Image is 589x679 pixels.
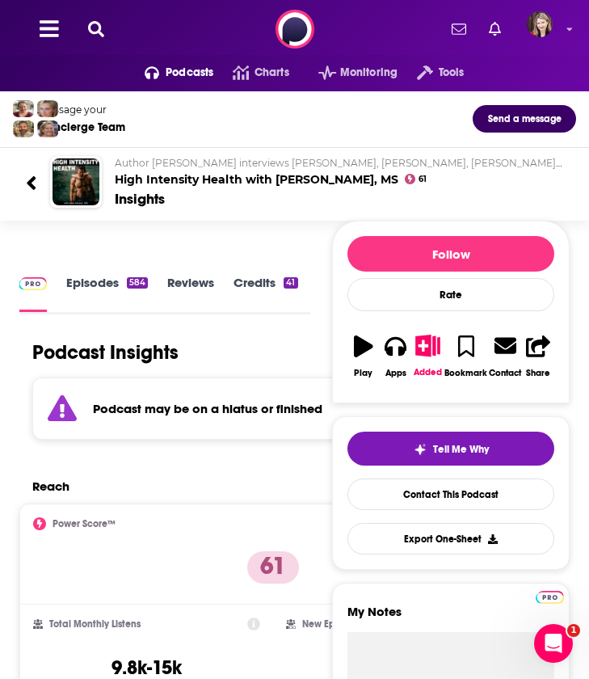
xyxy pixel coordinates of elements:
span: Tell Me Why [433,443,489,456]
a: Credits41 [233,275,297,311]
span: Podcasts [166,61,213,84]
a: Show notifications dropdown [482,15,507,43]
button: Apps [380,324,412,388]
a: Pro website [536,588,564,604]
img: Podchaser - Follow, Share and Rate Podcasts [276,10,314,48]
div: Contact [489,367,521,378]
img: Podchaser Pro [536,591,564,604]
button: Export One-Sheet [347,523,554,555]
div: 584 [127,277,148,289]
button: tell me why sparkleTell Me Why [347,432,554,466]
a: Contact This Podcast [347,479,554,510]
img: User Profile [527,11,553,37]
section: Click to expand status details [19,377,528,440]
a: Show notifications dropdown [445,15,473,43]
label: My Notes [347,604,554,632]
span: Tools [439,61,465,84]
button: open menu [398,60,464,86]
a: Episodes584 [66,275,148,311]
a: Reviews [167,275,214,311]
a: Logged in as galaxygirl [527,11,562,47]
img: Jules Profile [37,100,58,117]
strong: Podcast may be on a hiatus or finished [93,401,322,416]
div: Play [354,368,372,378]
div: Share [526,368,550,378]
span: Charts [255,61,289,84]
h2: Total Monthly Listens [49,618,141,630]
img: tell me why sparkle [414,443,427,456]
button: open menu [299,60,398,86]
button: Added [412,324,444,387]
h2: New Episode Listens [302,618,391,630]
div: Apps [385,368,406,378]
button: open menu [125,60,214,86]
button: Follow [347,236,554,272]
img: Sydney Profile [13,100,34,117]
img: Barbara Profile [37,120,58,137]
span: Monitoring [340,61,398,84]
button: Play [347,324,380,388]
div: Concierge Team [40,120,125,134]
span: Logged in as galaxygirl [527,11,553,37]
button: Share [522,324,554,388]
a: Charts [213,60,288,86]
div: Insights [115,190,165,208]
div: Bookmark [444,368,487,378]
h2: Reach [32,479,69,494]
div: Rate [347,278,554,311]
span: 61 [419,176,427,183]
iframe: Intercom live chat [534,624,573,663]
h1: Podcast Insights [32,340,179,365]
h2: High Intensity Health with [PERSON_NAME], MS [115,157,563,187]
div: Message your [40,103,125,116]
div: Added [414,367,442,377]
a: Contact [488,324,522,388]
p: 61 [247,551,299,584]
button: Send a message [473,105,576,133]
div: 41 [284,277,297,289]
img: Podchaser Pro [19,277,47,290]
span: 1 [567,624,580,637]
img: Jon Profile [13,120,34,137]
img: High Intensity Health with Mike Mutzel, MS [53,158,99,205]
button: Bookmark [444,324,488,388]
h2: Power Score™ [53,518,116,529]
